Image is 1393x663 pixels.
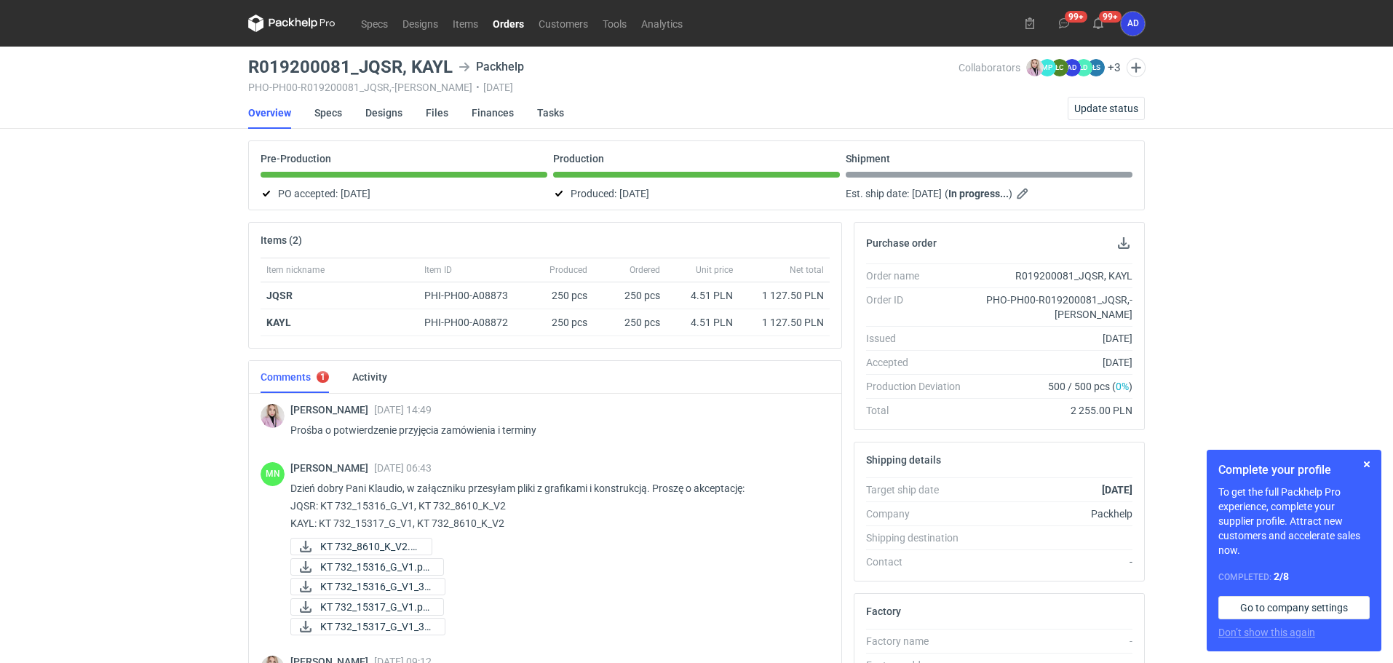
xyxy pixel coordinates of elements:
[619,185,649,202] span: [DATE]
[972,634,1132,648] div: -
[866,454,941,466] h2: Shipping details
[424,288,522,303] div: PHI-PH00-A08873
[320,539,420,555] span: KT 732_8610_K_V2.pdf
[948,188,1009,199] strong: In progress...
[1218,625,1315,640] button: Don’t show this again
[866,355,972,370] div: Accepted
[866,379,972,394] div: Production Deviation
[476,82,480,93] span: •
[1358,456,1376,473] button: Skip for now
[1121,12,1145,36] div: Anita Dolczewska
[290,538,432,555] a: KT 732_8610_K_V2.pdf
[354,15,395,32] a: Specs
[866,555,972,569] div: Contact
[341,185,370,202] span: [DATE]
[426,97,448,129] a: Files
[1075,59,1092,76] figcaption: ŁD
[553,185,840,202] div: Produced:
[672,315,733,330] div: 4.51 PLN
[866,237,937,249] h2: Purchase order
[1051,59,1068,76] figcaption: ŁC
[595,15,634,32] a: Tools
[290,578,436,595] div: KT 732_15316_G_V1_3D.JPG
[1218,485,1370,557] p: To get the full Packhelp Pro experience, complete your supplier profile. Attract new customers an...
[866,293,972,322] div: Order ID
[790,264,824,276] span: Net total
[528,309,593,336] div: 250 pcs
[261,361,329,393] a: Comments1
[261,153,331,164] p: Pre-Production
[290,421,818,439] p: Prośba o potwierdzenie przyjęcia zamówienia i terminy
[593,282,666,309] div: 250 pcs
[745,315,824,330] div: 1 127.50 PLN
[320,599,432,615] span: KT 732_15317_G_V1.pd...
[374,462,432,474] span: [DATE] 06:43
[912,185,942,202] span: [DATE]
[261,462,285,486] figcaption: MN
[1116,381,1129,392] span: 0%
[1218,461,1370,479] h1: Complete your profile
[1102,484,1132,496] strong: [DATE]
[314,97,342,129] a: Specs
[290,598,436,616] div: KT 732_15317_G_V1.pdf
[846,153,890,164] p: Shipment
[1218,569,1370,584] div: Completed:
[972,331,1132,346] div: [DATE]
[261,404,285,428] img: Klaudia Wiśniewska
[320,579,433,595] span: KT 732_15316_G_V1_3D...
[1218,596,1370,619] a: Go to company settings
[528,282,593,309] div: 250 pcs
[261,462,285,486] div: Małgorzata Nowotna
[365,97,402,129] a: Designs
[1063,59,1081,76] figcaption: AD
[1009,188,1012,199] em: )
[290,618,436,635] div: KT 732_15317_G_V1_3D.JPG
[866,403,972,418] div: Total
[549,264,587,276] span: Produced
[290,618,445,635] a: KT 732_15317_G_V1_3D...
[846,185,1132,202] div: Est. ship date:
[1108,61,1121,74] button: +3
[459,58,524,76] div: Packhelp
[266,317,291,328] strong: KAYL
[593,309,666,336] div: 250 pcs
[745,288,824,303] div: 1 127.50 PLN
[630,264,660,276] span: Ordered
[248,97,291,129] a: Overview
[266,290,293,301] strong: JQSR
[1127,58,1146,77] button: Edit collaborators
[972,507,1132,521] div: Packhelp
[866,531,972,545] div: Shipping destination
[866,269,972,283] div: Order name
[352,361,387,393] a: Activity
[959,62,1020,74] span: Collaborators
[485,15,531,32] a: Orders
[395,15,445,32] a: Designs
[266,264,325,276] span: Item nickname
[972,269,1132,283] div: R019200081_JQSR, KAYL
[1068,97,1145,120] button: Update status
[290,558,436,576] div: KT 732_15316_G_V1.pdf
[866,331,972,346] div: Issued
[1048,379,1132,394] span: 500 / 500 pcs ( )
[290,404,374,416] span: [PERSON_NAME]
[672,288,733,303] div: 4.51 PLN
[866,634,972,648] div: Factory name
[972,293,1132,322] div: PHO-PH00-R019200081_JQSR,-[PERSON_NAME]
[1015,185,1033,202] button: Edit estimated shipping date
[1087,59,1105,76] figcaption: ŁS
[866,606,901,617] h2: Factory
[248,15,336,32] svg: Packhelp Pro
[424,264,452,276] span: Item ID
[290,598,444,616] a: KT 732_15317_G_V1.pd...
[261,234,302,246] h2: Items (2)
[1115,234,1132,252] button: Download PO
[634,15,690,32] a: Analytics
[445,15,485,32] a: Items
[472,97,514,129] a: Finances
[972,555,1132,569] div: -
[290,558,444,576] a: KT 732_15316_G_V1.pd...
[248,58,453,76] h3: R019200081_JQSR, KAYL
[972,355,1132,370] div: [DATE]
